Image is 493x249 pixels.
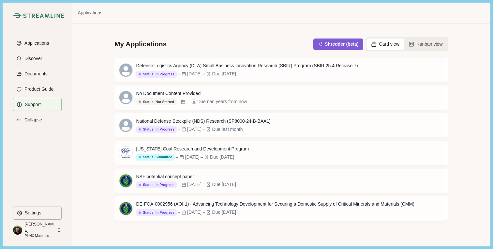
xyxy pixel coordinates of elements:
[139,183,174,187] div: Status: In Progress
[212,70,236,77] div: Due [DATE]
[22,56,42,61] p: Discover
[187,181,202,188] div: [DATE]
[13,207,62,220] button: Settings
[13,113,62,126] button: Expand
[136,118,271,125] div: National Defense Stockpile (NDS) Research (SP8000-24-B-BAA1)
[210,154,234,161] div: Due [DATE]
[13,52,62,65] button: Discover
[23,13,64,18] img: Streamline Climate Logo
[201,154,203,161] div: –
[178,70,180,77] div: –
[13,67,62,80] button: Documents
[139,72,174,76] div: Status: In Progress
[212,181,236,188] div: Due [DATE]
[24,233,54,239] p: PHNX Materials
[203,209,205,216] div: –
[136,173,236,180] div: NSF potential concept paper
[13,226,22,235] img: profile picture
[177,98,180,105] div: –
[22,210,41,216] p: Settings
[136,71,177,78] button: Status: In Progress
[139,127,174,132] div: Status: In Progress
[13,207,62,222] a: Settings
[404,39,447,50] button: Kanban view
[136,90,247,97] div: No Document Content Provided
[22,102,41,107] p: Support
[78,9,102,16] a: Applications
[22,71,48,77] p: Documents
[187,70,202,77] div: [DATE]
[136,62,358,69] div: Defense Logistics Agency (DLA) Small Business Innovation Research (SBIR) Program (SBIR 25.4 Relea...
[366,39,404,50] button: Card view
[114,58,448,82] a: Defense Logistics Agency (DLA) Small Business Innovation Research (SBIR) Program (SBIR 25.4 Relea...
[13,37,62,50] button: Applications
[178,181,180,188] div: –
[187,126,202,133] div: [DATE]
[13,13,21,18] img: Streamline Climate Logo
[119,91,132,104] svg: avatar
[114,196,448,220] a: DE-FOA-0002956 (AOI-1) - Advancing Technology Development for Securing a Domestic Supply of Criti...
[136,146,249,152] div: [US_STATE] Coal Research and Development Program
[139,210,174,215] div: Status: In Progress
[114,86,448,110] a: No Document Content ProvidedStatus: Not Started––Due nan years from now
[22,117,42,123] p: Collapse
[212,209,236,216] div: Due [DATE]
[188,98,190,105] div: –
[203,70,205,77] div: –
[114,141,448,165] a: [US_STATE] Coal Research and Development ProgramStatus: Submitted–[DATE]–Due [DATE]
[178,209,180,216] div: –
[22,40,49,46] p: Applications
[22,86,54,92] p: Product Guide
[119,64,132,77] svg: avatar
[187,209,202,216] div: [DATE]
[176,154,178,161] div: –
[185,154,200,161] div: [DATE]
[13,13,62,18] a: Streamline Climate LogoStreamline Climate Logo
[197,98,247,105] div: Due nan years from now
[114,113,448,137] a: National Defense Stockpile (NDS) Research (SP8000-24-B-BAA1)Status: In Progress–[DATE]–Due last m...
[136,201,414,208] div: DE-FOA-0002956 (AOI-1) - Advancing Technology Development for Securing a Domestic Supply of Criti...
[313,39,363,50] button: Shredder (beta)
[178,126,180,133] div: –
[24,221,54,233] p: [PERSON_NAME]
[114,39,167,49] div: My Applications
[136,98,176,105] button: Status: Not Started
[203,126,205,133] div: –
[114,169,448,193] a: NSF potential concept paperStatus: In Progress–[DATE]–Due [DATE]
[13,98,62,111] button: Support
[203,181,205,188] div: –
[212,126,243,133] div: Due last month
[13,83,62,96] button: Product Guide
